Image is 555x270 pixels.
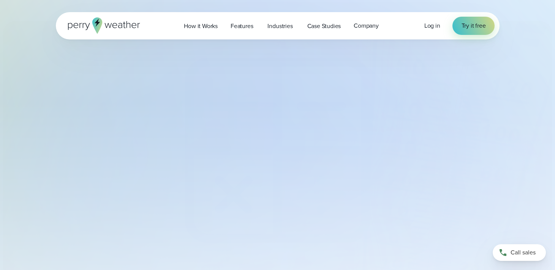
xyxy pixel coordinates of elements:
[231,22,253,31] span: Features
[354,21,379,30] span: Company
[493,244,546,261] a: Call sales
[267,22,293,31] span: Industries
[462,21,486,30] span: Try it free
[301,18,348,34] a: Case Studies
[452,17,495,35] a: Try it free
[307,22,341,31] span: Case Studies
[184,22,218,31] span: How it Works
[424,21,440,30] a: Log in
[177,18,224,34] a: How it Works
[511,248,536,257] span: Call sales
